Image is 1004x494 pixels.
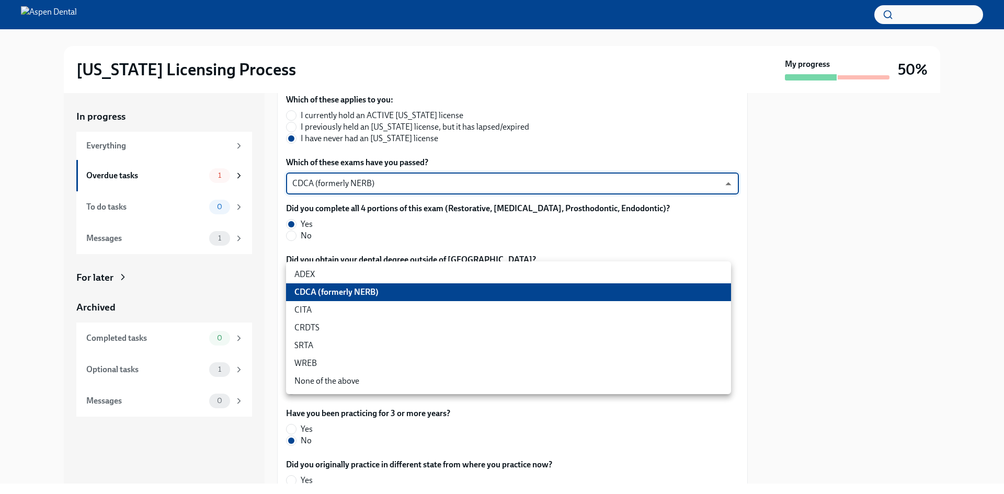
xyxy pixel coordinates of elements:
[286,266,731,283] li: ADEX
[286,283,731,301] li: CDCA (formerly NERB)
[286,319,731,337] li: CRDTS
[286,372,731,390] li: None of the above
[286,337,731,354] li: SRTA
[286,354,731,372] li: WREB
[286,301,731,319] li: CITA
